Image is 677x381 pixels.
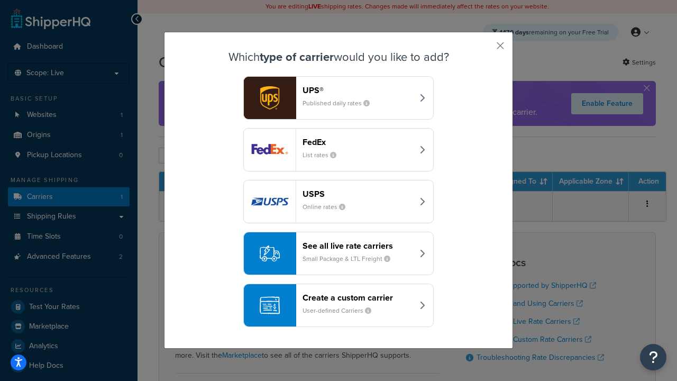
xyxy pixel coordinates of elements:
img: icon-carrier-custom-c93b8a24.svg [260,295,280,315]
button: ups logoUPS®Published daily rates [243,76,434,120]
img: fedEx logo [244,129,296,171]
small: Online rates [303,202,354,212]
header: See all live rate carriers [303,241,413,251]
button: See all live rate carriersSmall Package & LTL Freight [243,232,434,275]
strong: type of carrier [260,48,334,66]
small: List rates [303,150,345,160]
button: Open Resource Center [640,344,666,370]
header: FedEx [303,137,413,147]
button: fedEx logoFedExList rates [243,128,434,171]
small: Small Package & LTL Freight [303,254,399,264]
img: ups logo [244,77,296,119]
small: User-defined Carriers [303,306,380,315]
button: usps logoUSPSOnline rates [243,180,434,223]
header: UPS® [303,85,413,95]
header: Create a custom carrier [303,293,413,303]
button: Create a custom carrierUser-defined Carriers [243,284,434,327]
img: icon-carrier-liverate-becf4550.svg [260,243,280,264]
small: Published daily rates [303,98,378,108]
h3: Which would you like to add? [191,51,486,63]
header: USPS [303,189,413,199]
img: usps logo [244,180,296,223]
